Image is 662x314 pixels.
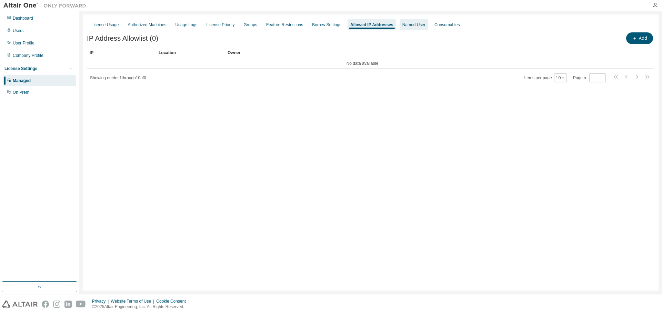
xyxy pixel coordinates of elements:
[207,22,235,28] div: License Priority
[244,22,257,28] div: Groups
[13,78,31,83] div: Managed
[87,34,158,42] span: IP Address Allowlist (0)
[434,22,460,28] div: Consumables
[90,75,146,80] span: Showing entries 1 through 10 of 0
[92,304,190,310] p: © 2025 Altair Engineering, Inc. All Rights Reserved.
[3,2,90,9] img: Altair One
[156,298,190,304] div: Cookie Consent
[13,28,23,33] div: Users
[87,58,638,69] td: No data available
[4,66,37,71] div: License Settings
[111,298,156,304] div: Website Terms of Use
[556,75,565,81] button: 10
[90,47,153,58] div: IP
[159,47,222,58] div: Location
[228,47,635,58] div: Owner
[524,73,567,82] span: Items per page
[91,22,119,28] div: License Usage
[128,22,166,28] div: Authorized Machines
[402,22,425,28] div: Named User
[2,301,38,308] img: altair_logo.svg
[42,301,49,308] img: facebook.svg
[76,301,86,308] img: youtube.svg
[92,298,111,304] div: Privacy
[175,22,197,28] div: Usage Logs
[13,90,29,95] div: On Prem
[13,40,34,46] div: User Profile
[266,22,303,28] div: Feature Restrictions
[13,16,33,21] div: Dashboard
[350,22,393,28] div: Allowed IP Addresses
[64,301,72,308] img: linkedin.svg
[53,301,60,308] img: instagram.svg
[626,32,653,44] button: Add
[573,73,606,82] span: Page n.
[13,53,43,58] div: Company Profile
[312,22,341,28] div: Borrow Settings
